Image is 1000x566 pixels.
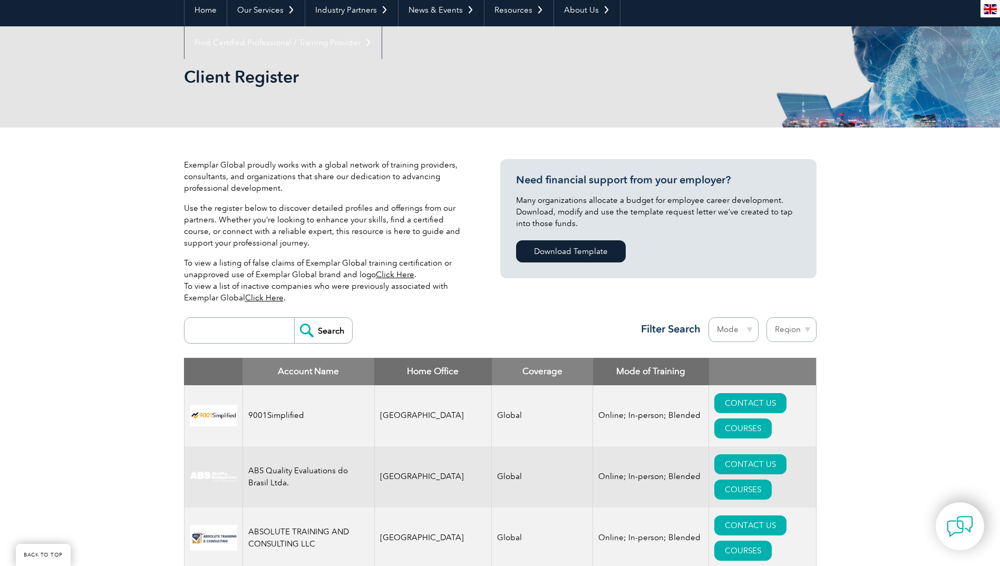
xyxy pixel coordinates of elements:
h3: Filter Search [635,323,701,336]
img: 16e092f6-eadd-ed11-a7c6-00224814fd52-logo.png [190,525,237,551]
td: [GEOGRAPHIC_DATA] [374,385,492,446]
td: Online; In-person; Blended [593,385,709,446]
a: COURSES [714,541,772,561]
a: BACK TO TOP [16,544,71,566]
td: [GEOGRAPHIC_DATA] [374,446,492,508]
th: Account Name: activate to sort column descending [242,358,374,385]
td: ABS Quality Evaluations do Brasil Ltda. [242,446,374,508]
td: 9001Simplified [242,385,374,446]
p: Many organizations allocate a budget for employee career development. Download, modify and use th... [516,194,801,229]
h2: Client Register [184,69,627,85]
a: CONTACT US [714,515,787,535]
p: Exemplar Global proudly works with a global network of training providers, consultants, and organ... [184,159,469,194]
img: en [984,4,997,14]
a: Click Here [245,293,284,302]
a: COURSES [714,418,772,438]
h3: Need financial support from your employer? [516,173,801,187]
p: Use the register below to discover detailed profiles and offerings from our partners. Whether you... [184,202,469,249]
a: CONTACT US [714,393,787,413]
th: Coverage: activate to sort column ascending [492,358,593,385]
img: contact-chat.png [947,513,973,540]
a: Find Certified Professional / Training Provider [185,26,382,59]
a: CONTACT US [714,454,787,474]
input: Search [294,318,352,343]
img: 37c9c059-616f-eb11-a812-002248153038-logo.png [190,405,237,426]
a: Download Template [516,240,626,262]
td: Online; In-person; Blended [593,446,709,508]
th: Mode of Training: activate to sort column ascending [593,358,709,385]
a: Click Here [376,270,414,279]
th: : activate to sort column ascending [709,358,816,385]
p: To view a listing of false claims of Exemplar Global training certification or unapproved use of ... [184,257,469,304]
img: c92924ac-d9bc-ea11-a814-000d3a79823d-logo.jpg [190,471,237,483]
a: COURSES [714,480,772,500]
td: Global [492,385,593,446]
td: Global [492,446,593,508]
th: Home Office: activate to sort column ascending [374,358,492,385]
